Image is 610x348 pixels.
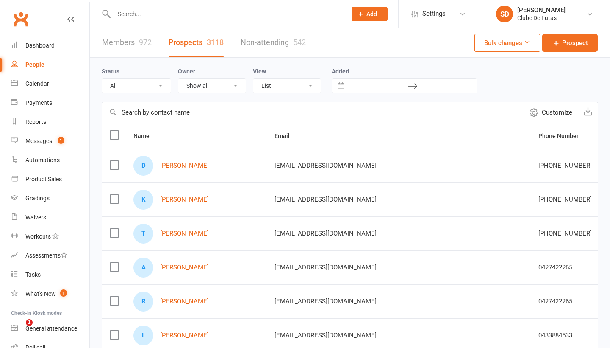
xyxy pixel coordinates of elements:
[139,38,152,47] div: 972
[538,132,588,139] span: Phone Number
[25,176,62,182] div: Product Sales
[25,271,41,278] div: Tasks
[11,74,89,93] a: Calendar
[333,79,349,93] button: Interact with the calendar and add the check-in date for your trip.
[133,326,153,345] div: Lian
[133,258,153,278] div: Akira
[160,162,209,169] a: [PERSON_NAME]
[538,298,592,305] div: 0427422265
[160,230,209,237] a: [PERSON_NAME]
[8,319,29,340] iframe: Intercom live chat
[25,214,46,221] div: Waivers
[538,196,592,203] div: [PHONE_NUMBER]
[538,264,592,271] div: 0427422265
[111,8,341,20] input: Search...
[25,42,55,49] div: Dashboard
[274,131,299,141] button: Email
[253,68,266,75] label: View
[542,107,572,118] span: Customize
[133,190,153,210] div: Khadija
[11,112,89,132] a: Reports
[274,132,299,139] span: Email
[11,227,89,246] a: Workouts
[11,36,89,55] a: Dashboard
[11,319,89,338] a: General attendance kiosk mode
[26,319,33,326] span: 1
[11,132,89,151] a: Messages 1
[102,102,524,123] input: Search by contact name
[274,327,377,343] span: [EMAIL_ADDRESS][DOMAIN_NAME]
[274,259,377,275] span: [EMAIL_ADDRESS][DOMAIN_NAME]
[58,137,64,144] span: 1
[133,156,153,176] div: Daniel
[11,151,89,170] a: Automations
[524,102,578,123] button: Customize
[474,34,540,52] button: Bulk changes
[11,189,89,208] a: Gradings
[274,157,377,174] span: [EMAIL_ADDRESS][DOMAIN_NAME]
[25,157,60,163] div: Automations
[538,162,592,169] div: [PHONE_NUMBER]
[562,38,588,48] span: Prospect
[11,93,89,112] a: Payments
[25,325,77,332] div: General attendance
[11,208,89,227] a: Waivers
[11,246,89,265] a: Assessments
[538,332,592,339] div: 0433884533
[133,224,153,244] div: Taylah
[542,34,598,52] a: Prospect
[160,298,209,305] a: [PERSON_NAME]
[102,68,119,75] label: Status
[293,38,306,47] div: 542
[25,138,52,144] div: Messages
[332,68,477,75] label: Added
[169,28,224,57] a: Prospects3118
[25,80,49,87] div: Calendar
[25,252,67,259] div: Assessments
[352,7,388,21] button: Add
[102,28,152,57] a: Members972
[538,230,592,237] div: [PHONE_NUMBER]
[25,61,44,68] div: People
[160,196,209,203] a: [PERSON_NAME]
[133,292,153,312] div: Ravi
[133,131,159,141] button: Name
[25,195,50,202] div: Gradings
[160,332,209,339] a: [PERSON_NAME]
[274,225,377,241] span: [EMAIL_ADDRESS][DOMAIN_NAME]
[10,8,31,30] a: Clubworx
[11,170,89,189] a: Product Sales
[366,11,377,17] span: Add
[133,132,159,139] span: Name
[496,6,513,22] div: SD
[11,265,89,284] a: Tasks
[25,118,46,125] div: Reports
[422,4,446,23] span: Settings
[11,284,89,303] a: What's New1
[538,131,588,141] button: Phone Number
[11,55,89,74] a: People
[25,290,56,297] div: What's New
[517,14,566,22] div: Clube De Lutas
[517,6,566,14] div: [PERSON_NAME]
[25,99,52,106] div: Payments
[160,264,209,271] a: [PERSON_NAME]
[60,289,67,297] span: 1
[25,233,51,240] div: Workouts
[178,68,195,75] label: Owner
[274,293,377,309] span: [EMAIL_ADDRESS][DOMAIN_NAME]
[241,28,306,57] a: Non-attending542
[207,38,224,47] div: 3118
[274,191,377,208] span: [EMAIL_ADDRESS][DOMAIN_NAME]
